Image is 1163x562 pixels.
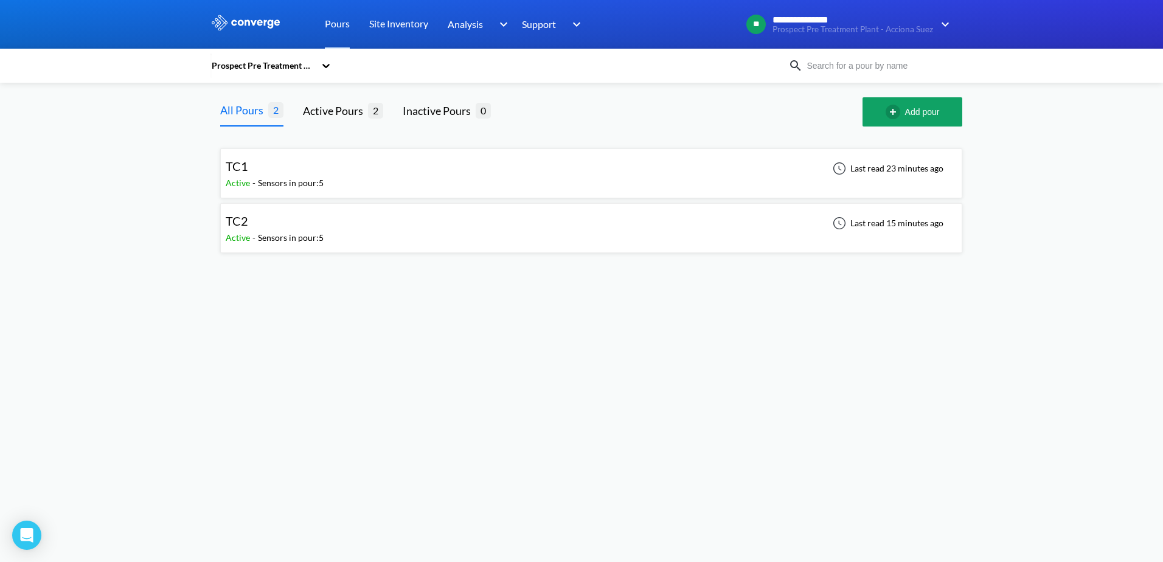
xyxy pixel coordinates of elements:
[522,16,556,32] span: Support
[210,15,281,30] img: logo_ewhite.svg
[12,521,41,550] div: Open Intercom Messenger
[210,59,315,72] div: Prospect Pre Treatment Plant - Acciona Suez
[226,213,248,228] span: TC2
[886,105,905,119] img: add-circle-outline.svg
[403,102,476,119] div: Inactive Pours
[220,162,962,173] a: TC1Active-Sensors in pour:5Last read 23 minutes ago
[268,102,283,117] span: 2
[491,17,511,32] img: downArrow.svg
[448,16,483,32] span: Analysis
[252,232,258,243] span: -
[564,17,584,32] img: downArrow.svg
[933,17,953,32] img: downArrow.svg
[226,159,248,173] span: TC1
[226,232,252,243] span: Active
[826,161,947,176] div: Last read 23 minutes ago
[220,102,268,119] div: All Pours
[803,59,950,72] input: Search for a pour by name
[252,178,258,188] span: -
[258,231,324,245] div: Sensors in pour: 5
[226,178,252,188] span: Active
[788,58,803,73] img: icon-search.svg
[826,216,947,231] div: Last read 15 minutes ago
[368,103,383,118] span: 2
[863,97,962,127] button: Add pour
[258,176,324,190] div: Sensors in pour: 5
[476,103,491,118] span: 0
[303,102,368,119] div: Active Pours
[220,217,962,227] a: TC2Active-Sensors in pour:5Last read 15 minutes ago
[772,25,933,34] span: Prospect Pre Treatment Plant - Acciona Suez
